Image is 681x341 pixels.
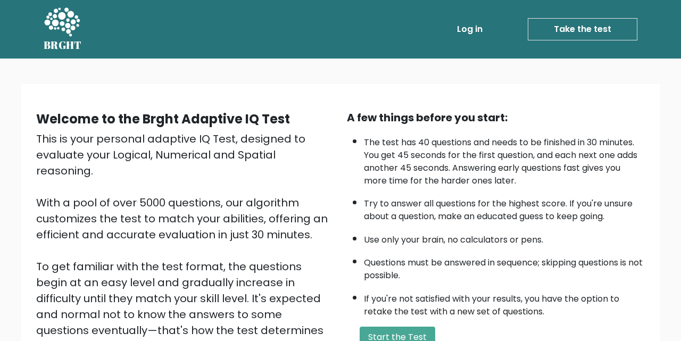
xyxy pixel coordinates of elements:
[364,192,645,223] li: Try to answer all questions for the highest score. If you're unsure about a question, make an edu...
[364,131,645,187] li: The test has 40 questions and needs to be finished in 30 minutes. You get 45 seconds for the firs...
[44,4,82,54] a: BRGHT
[364,251,645,282] li: Questions must be answered in sequence; skipping questions is not possible.
[453,19,487,40] a: Log in
[36,110,290,128] b: Welcome to the Brght Adaptive IQ Test
[364,287,645,318] li: If you're not satisfied with your results, you have the option to retake the test with a new set ...
[364,228,645,246] li: Use only your brain, no calculators or pens.
[44,39,82,52] h5: BRGHT
[528,18,637,40] a: Take the test
[347,110,645,126] div: A few things before you start:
